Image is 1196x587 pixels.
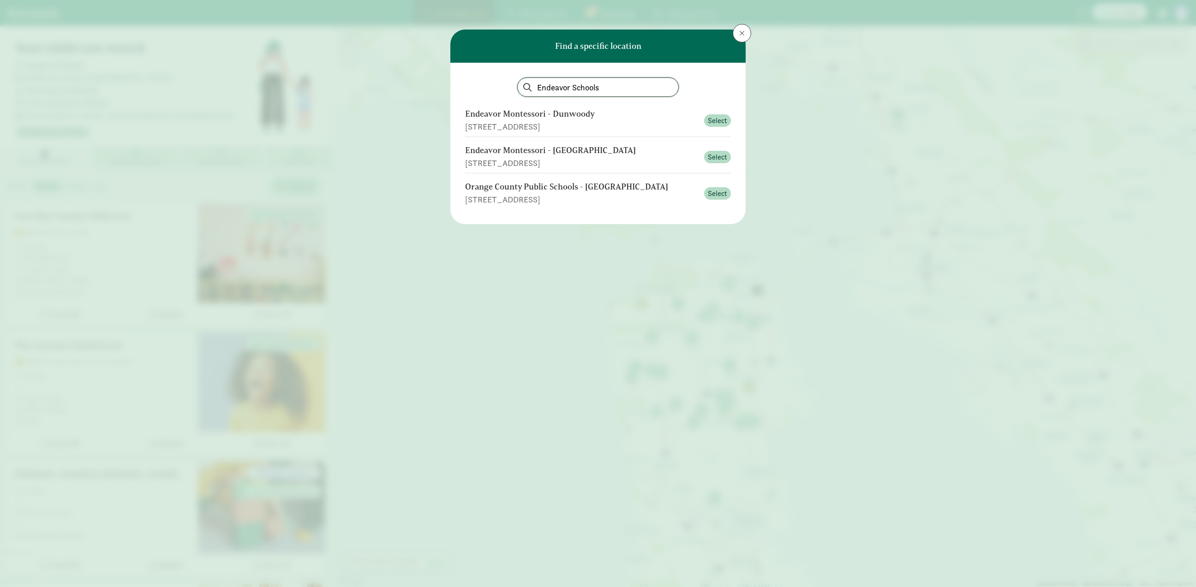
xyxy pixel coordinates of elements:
[465,141,731,173] button: Endeavor Montessori - [GEOGRAPHIC_DATA] [STREET_ADDRESS] Select
[708,115,727,126] span: Select
[465,144,699,157] div: Endeavor Montessori - [GEOGRAPHIC_DATA]
[465,181,699,193] div: Orange County Public Schools - [GEOGRAPHIC_DATA]
[708,188,727,199] span: Select
[518,78,678,96] input: Find by name or address
[465,120,699,133] div: [STREET_ADDRESS]
[465,157,699,169] div: [STREET_ADDRESS]
[465,177,731,209] button: Orange County Public Schools - [GEOGRAPHIC_DATA] [STREET_ADDRESS] Select
[708,152,727,163] span: Select
[704,187,731,200] button: Select
[465,104,731,137] button: Endeavor Montessori - Dunwoody [STREET_ADDRESS] Select
[555,42,641,51] h6: Find a specific location
[465,108,699,120] div: Endeavor Montessori - Dunwoody
[704,114,731,127] button: Select
[704,151,731,164] button: Select
[465,193,699,206] div: [STREET_ADDRESS]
